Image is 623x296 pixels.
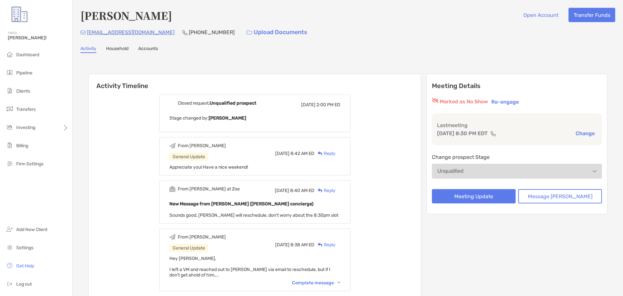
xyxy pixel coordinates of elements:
[210,100,256,106] b: Unqualified prospect
[290,188,314,193] span: 8:40 AM ED
[437,129,488,137] p: [DATE] 8:30 PM EDT
[318,243,323,247] img: Reply icon
[6,225,14,233] img: add_new_client icon
[209,115,246,121] b: [PERSON_NAME]
[6,262,14,269] img: get-help icon
[106,46,128,53] a: Household
[275,151,289,156] span: [DATE]
[16,125,35,130] span: Investing
[169,164,248,170] span: Appreciate you! Have a nice weekend!
[169,143,176,149] img: Event icon
[6,105,14,113] img: transfers icon
[16,107,36,112] span: Transfers
[242,25,311,39] a: Upload Documents
[16,227,47,232] span: Add New Client
[6,87,14,95] img: clients icon
[169,234,176,240] img: Event icon
[16,143,28,148] span: Billing
[301,102,315,108] span: [DATE]
[178,143,226,148] div: From [PERSON_NAME]
[182,30,188,35] img: Phone Icon
[16,245,33,251] span: Settings
[490,131,496,136] img: communication type
[432,98,438,103] img: red eyr
[169,114,340,122] p: Stage changed by:
[169,244,208,252] div: General Update
[16,161,43,167] span: Firm Settings
[16,70,32,76] span: Pipeline
[318,188,323,193] img: Reply icon
[290,242,314,248] span: 8:38 AM ED
[574,130,597,137] button: Change
[8,3,31,26] img: Zoe Logo
[178,234,226,240] div: From [PERSON_NAME]
[316,102,340,108] span: 2:00 PM ED
[275,242,289,248] span: [DATE]
[6,160,14,167] img: firm-settings icon
[440,98,488,106] p: Marked as No Show
[6,123,14,131] img: investing icon
[169,186,176,192] img: Event icon
[314,241,336,248] div: Reply
[169,100,176,106] img: Event icon
[6,141,14,149] img: billing icon
[314,150,336,157] div: Reply
[518,8,563,22] button: Open Account
[169,212,338,218] span: Sounds good, [PERSON_NAME] will reschedule, don't worry about the 8:30pm slot
[80,46,96,53] a: Activity
[178,100,256,106] div: Closed request,
[318,151,323,156] img: Reply icon
[432,82,602,90] p: Meeting Details
[178,186,240,192] div: From [PERSON_NAME] at Zoe
[16,88,30,94] span: Clients
[314,187,336,194] div: Reply
[592,170,596,173] img: Open dropdown arrow
[80,31,86,34] img: Email Icon
[290,151,314,156] span: 8:42 AM ED
[247,30,252,35] img: button icon
[169,153,208,161] div: General Update
[80,8,172,23] h4: [PERSON_NAME]
[16,263,34,269] span: Get Help
[432,153,602,161] p: Change prospect Stage
[16,281,32,287] span: Log out
[16,52,39,58] span: Dashboard
[437,121,597,129] p: Last meeting
[6,243,14,251] img: settings icon
[568,8,615,22] button: Transfer Funds
[89,74,421,90] h6: Activity Timeline
[169,201,313,207] b: New Message from [PERSON_NAME] ([PERSON_NAME] concierge)
[8,35,68,41] span: [PERSON_NAME]!
[489,98,521,106] button: Re-engage
[432,164,602,179] button: Unqualified
[275,188,289,193] span: [DATE]
[518,189,602,203] button: Message [PERSON_NAME]
[87,28,175,36] p: [EMAIL_ADDRESS][DOMAIN_NAME]
[138,46,158,53] a: Accounts
[189,28,235,36] p: [PHONE_NUMBER]
[6,280,14,288] img: logout icon
[432,189,516,203] button: Meeting Update
[6,50,14,58] img: dashboard icon
[337,282,340,284] img: Chevron icon
[6,69,14,76] img: pipeline icon
[437,168,463,174] div: Unqualified
[292,280,340,286] div: Complete message
[169,256,330,278] span: Hey [PERSON_NAME], I left a VM and reached out to [PERSON_NAME] via email to reschedule, but if I...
